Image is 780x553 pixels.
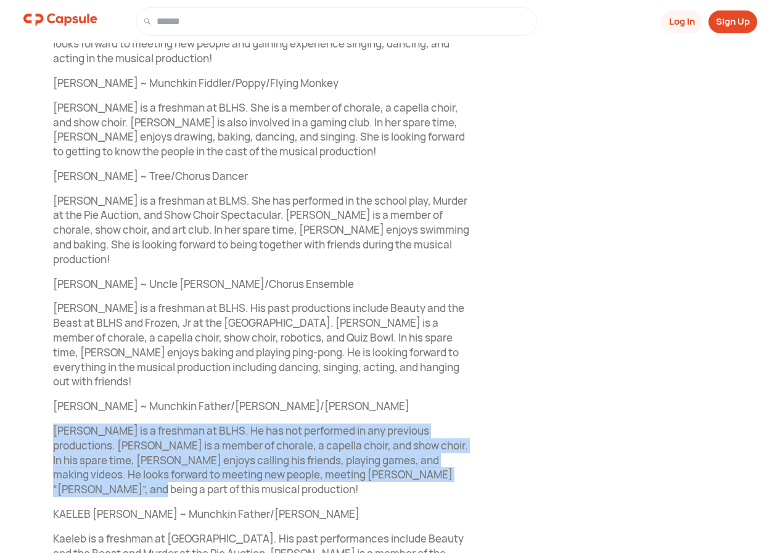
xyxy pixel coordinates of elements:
img: logo [23,7,97,32]
p: [PERSON_NAME] is a freshman at BLMS. She has performed in the school play, Murder at the Pie Auct... [53,194,476,267]
p: [PERSON_NAME] ~ Munchkin Fiddler/Poppy/Flying Monkey [53,76,476,91]
p: [PERSON_NAME] is a freshman at BLHS. She is a member of chorale, a capella choir, and show choir.... [53,100,476,159]
p: KAELEB [PERSON_NAME] ~ Munchkin Father/[PERSON_NAME] [53,507,476,522]
p: [PERSON_NAME] ~ Munchkin Father/[PERSON_NAME]/[PERSON_NAME] [53,399,476,414]
button: Log In [662,10,702,33]
p: [PERSON_NAME] is a freshman at BLHS. His past productions include Beauty and the Beast at BLHS an... [53,301,476,389]
p: [PERSON_NAME] ~ Uncle [PERSON_NAME]/Chorus Ensemble [53,277,476,292]
p: [PERSON_NAME] is a freshman at BLHS. He has not performed in any previous productions. [PERSON_NA... [53,424,476,497]
p: [PERSON_NAME] ~ Tree/Chorus Dancer [53,169,476,184]
button: Sign Up [708,10,757,33]
a: logo [23,7,97,36]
